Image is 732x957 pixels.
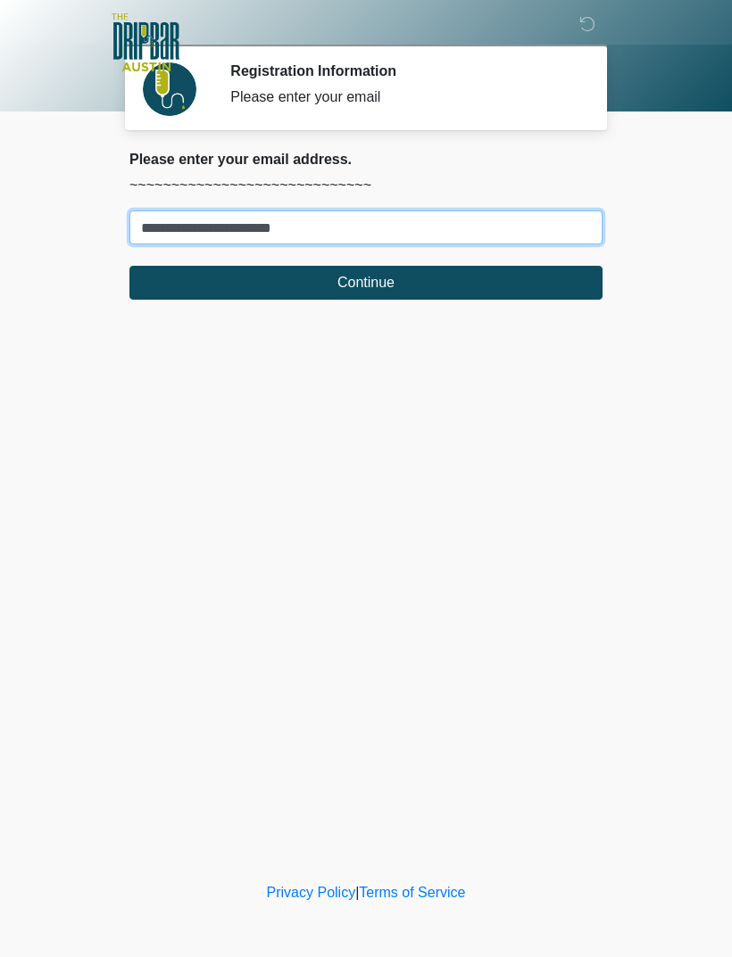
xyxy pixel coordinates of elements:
img: The DRIPBaR - Austin The Domain Logo [112,13,179,71]
h2: Please enter your email address. [129,151,603,168]
p: ~~~~~~~~~~~~~~~~~~~~~~~~~~~~~ [129,175,603,196]
a: Terms of Service [359,885,465,900]
a: | [355,885,359,900]
div: Please enter your email [230,87,576,108]
img: Agent Avatar [143,62,196,116]
button: Continue [129,266,603,300]
a: Privacy Policy [267,885,356,900]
